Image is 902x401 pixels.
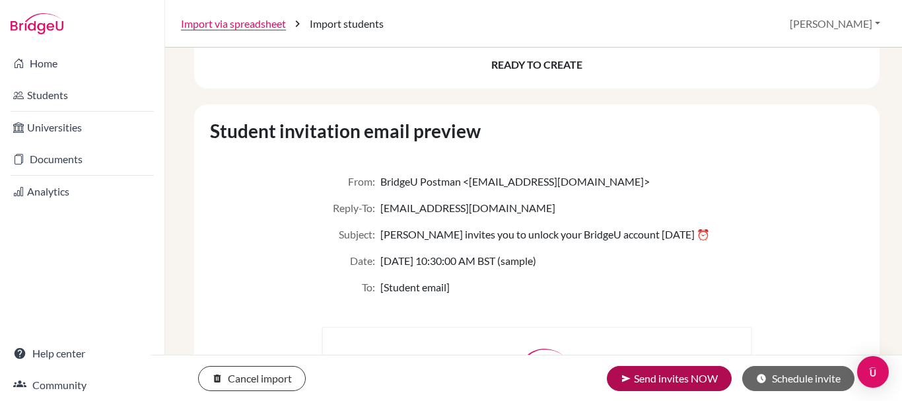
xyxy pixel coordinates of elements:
[380,253,536,269] span: [DATE] 10:30:00 AM BST (sample)
[11,13,63,34] img: Bridge-U
[291,17,304,30] i: chevron_right
[3,50,162,77] a: Home
[3,178,162,205] a: Analytics
[3,114,162,141] a: Universities
[607,366,732,391] button: Send invites NOW
[322,253,375,269] span: Date:
[508,349,566,372] img: BridgeU logo
[784,11,886,36] button: [PERSON_NAME]
[3,372,162,398] a: Community
[181,16,286,32] a: Import via spreadsheet
[310,16,384,32] span: Import students
[3,146,162,172] a: Documents
[3,340,162,367] a: Help center
[621,373,631,384] i: send
[380,200,555,216] span: [EMAIL_ADDRESS][DOMAIN_NAME]
[756,373,767,384] i: schedule
[322,279,375,295] span: To:
[322,200,375,216] span: Reply-To:
[198,366,306,391] button: Cancel import
[380,279,450,295] span: [Student email]
[210,120,864,143] h3: Student invitation email preview
[322,174,375,190] span: From:
[742,366,854,391] button: Schedule invite
[491,57,582,73] p: Ready to create
[380,227,710,242] span: [PERSON_NAME] invites you to unlock your BridgeU account [DATE] ⏰
[212,373,223,384] i: delete
[857,356,889,388] div: Open Intercom Messenger
[3,82,162,108] a: Students
[380,174,650,190] span: BridgeU Postman <[EMAIL_ADDRESS][DOMAIN_NAME]>
[322,227,375,242] span: Subject:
